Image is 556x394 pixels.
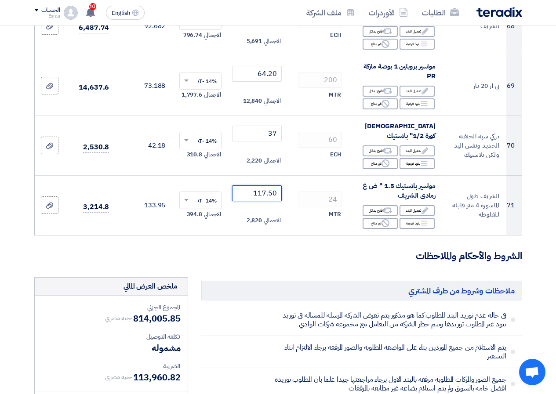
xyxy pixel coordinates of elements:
[152,341,180,354] span: مشموله
[34,249,522,263] h3: الشروط والأحكام والملاحظات
[264,37,280,46] span: الاجمالي
[247,37,262,46] span: 5,691
[476,7,522,17] img: Teradix logo
[298,132,342,148] input: RFQ_STEP1.ITEMS.2.AMOUNT_TITLE
[329,210,341,219] span: MTR
[363,39,398,50] div: غير متاح
[34,14,60,18] div: Esraa
[506,56,521,116] td: 69
[400,145,435,156] div: تعديل البند
[400,218,435,229] div: بنود فرعية
[179,72,222,90] ng-select: VAT
[124,281,177,292] div: ملخص العرض المالي
[83,202,109,213] span: 3,214.8
[363,98,398,109] div: غير متاح
[105,314,131,323] span: جنيه مصري
[363,218,398,229] div: غير متاح
[187,210,203,219] span: 394.8
[274,343,506,361] span: يتم الاستلام من جميع الموردين بناء علي المواصفه المطلوبه والصور المرفقه برجاء الالتزام اثناء التسعير
[506,116,521,175] td: 70
[365,121,436,141] span: [DEMOGRAPHIC_DATA] كورة 1/2" بلاستيك
[329,90,341,99] span: MTR
[274,375,506,393] span: جميع الصور والمركات المطلوبه مرفقه بالبند الاول برجاء مراجعتها جيدا علما بان المطلوب توريده افضل ...
[232,185,281,201] input: أدخل سعر الوحدة
[232,126,281,141] input: أدخل سعر الوحدة
[42,332,181,341] div: تكلفه التوصيل
[400,86,435,97] div: تعديل البند
[274,311,506,329] span: في حاله عدم توريد البند المطلوب كما هو مذكور يتم تعرض الشركه المرسله للمساله في توريد بنود غير ال...
[179,132,222,149] ng-select: VAT
[41,7,60,14] div: الحساب
[112,10,130,16] span: English
[183,31,202,40] span: 796.74
[298,192,342,207] input: RFQ_STEP1.ITEMS.2.AMOUNT_TITLE
[187,150,203,159] span: 310.8
[243,97,262,105] span: 12,840
[299,2,362,23] a: ملف الشركة
[415,2,466,23] a: الطلبات
[83,142,109,153] span: 2,530.8
[298,72,342,88] input: RFQ_STEP1.ITEMS.2.AMOUNT_TITLE
[400,39,435,50] div: بنود فرعية
[264,156,280,165] span: الاجمالي
[506,175,521,235] td: 71
[247,216,262,225] span: 2,820
[89,3,96,10] span: 10
[133,371,180,384] span: 113,960.82
[204,210,221,219] span: الاجمالي
[363,86,398,97] div: اقترح بدائل
[363,61,436,81] span: مواسير بروبلين 1 بوصة ماركة PR
[363,181,436,201] span: مواسير بلاستيك 1.5 " ض ع رمادى الشريف
[264,97,280,105] span: الاجمالي
[79,82,109,93] span: 14,637.6
[363,26,398,37] div: اقترح بدائل
[204,90,221,99] span: الاجمالي
[105,372,131,382] span: جنيه مصري
[443,56,506,116] td: بي ار 20 بار
[400,158,435,169] div: بنود فرعية
[42,303,181,312] div: المجموع الجزئي
[400,205,435,216] div: تعديل البند
[330,150,341,159] span: ECH
[247,156,262,165] span: 2,220
[116,175,172,235] td: 133.95
[400,98,435,109] div: بنود فرعية
[363,205,398,216] div: اقترح بدائل
[330,31,341,40] span: ECH
[204,150,221,159] span: الاجمالي
[363,158,398,169] div: غير متاح
[363,145,398,156] div: اقترح بدائل
[182,90,202,99] span: 1,797.6
[204,31,221,40] span: الاجمالي
[443,175,506,235] td: الشريف طول الماسوره 4 متر قابله للقلوظه
[362,2,415,23] a: الأوردرات
[106,6,145,20] button: English
[64,6,78,20] img: profile_test.png
[133,312,180,325] span: 814,005.85
[42,361,181,371] div: الضريبة
[400,26,435,37] div: تعديل البند
[201,281,522,300] h5: ملاحظات وشروط من طرف المشتري
[79,22,109,33] span: 6,487.74
[232,66,281,82] input: أدخل سعر الوحدة
[116,56,172,116] td: 73.188
[264,216,280,225] span: الاجمالي
[179,192,222,209] ng-select: VAT
[519,359,545,385] div: Open chat
[443,116,506,175] td: تركي شبه الحنفيه الحديد ونفس اليد ولكن بلاستيك
[116,116,172,175] td: 42.18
